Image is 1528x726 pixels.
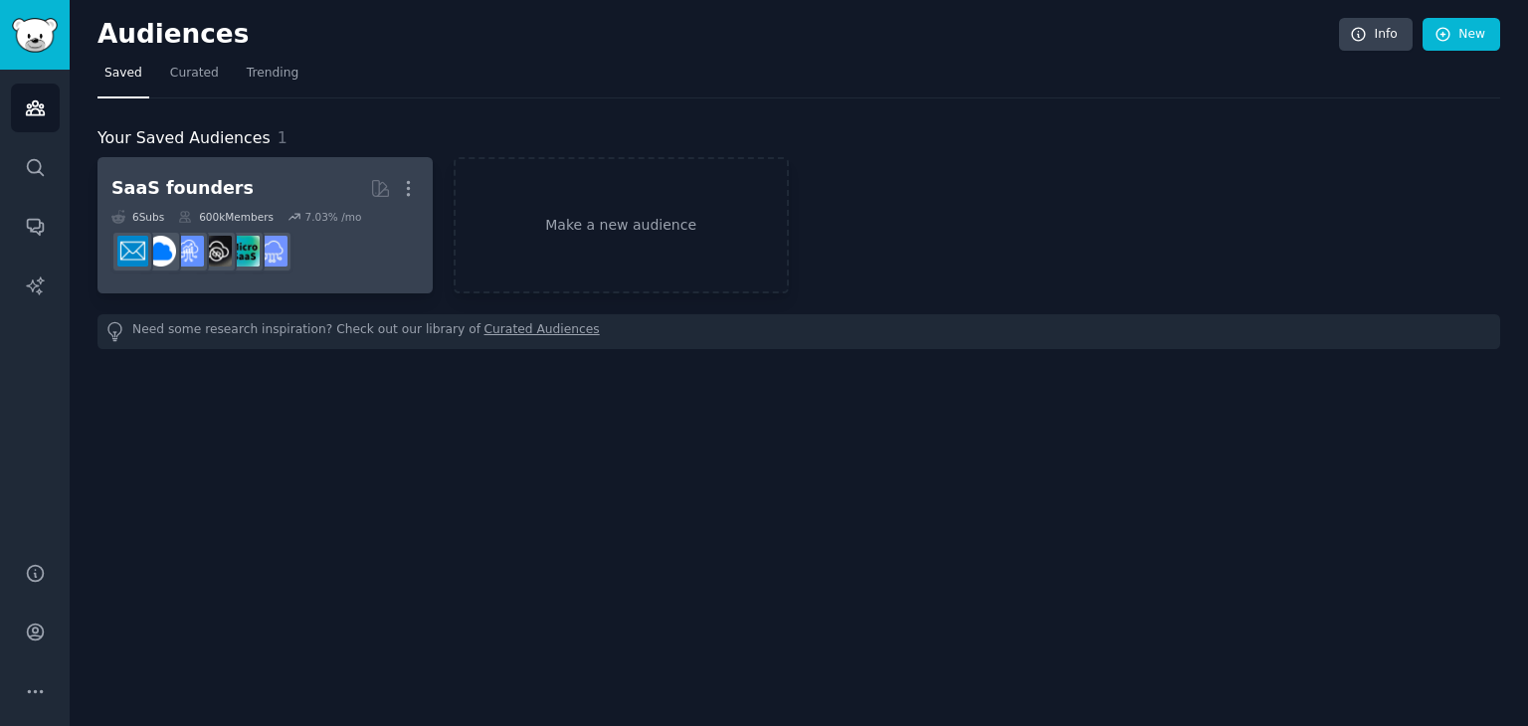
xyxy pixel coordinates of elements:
span: 1 [278,128,287,147]
div: SaaS founders [111,176,254,201]
img: SaaS [257,236,287,267]
img: SaaS_Email_Marketing [117,236,148,267]
img: GummySearch logo [12,18,58,53]
img: microsaas [229,236,260,267]
a: Trending [240,58,305,98]
a: Curated [163,58,226,98]
span: Saved [104,65,142,83]
img: NoCodeSaaS [201,236,232,267]
span: Trending [247,65,298,83]
a: Saved [97,58,149,98]
h2: Audiences [97,19,1339,51]
div: 600k Members [178,210,274,224]
span: Your Saved Audiences [97,126,271,151]
div: Need some research inspiration? Check out our library of [97,314,1500,349]
a: New [1423,18,1500,52]
img: B2BSaaS [145,236,176,267]
a: Make a new audience [454,157,789,293]
div: 6 Sub s [111,210,164,224]
span: Curated [170,65,219,83]
a: Curated Audiences [484,321,600,342]
img: SaaSSales [173,236,204,267]
a: SaaS founders6Subs600kMembers7.03% /moSaaSmicrosaasNoCodeSaaSSaaSSalesB2BSaaSSaaS_Email_Marketing [97,157,433,293]
a: Info [1339,18,1413,52]
div: 7.03 % /mo [304,210,361,224]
